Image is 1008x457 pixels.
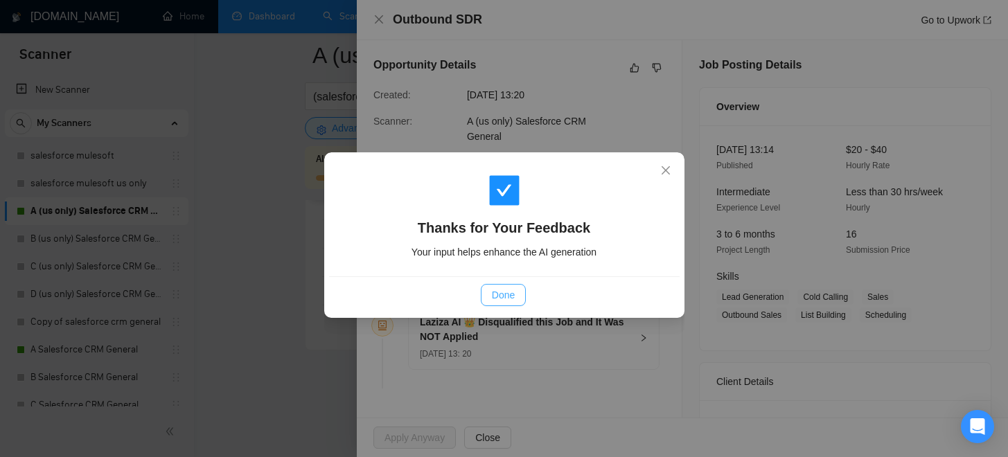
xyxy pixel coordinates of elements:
[660,165,671,176] span: close
[647,152,684,190] button: Close
[492,287,515,303] span: Done
[412,247,596,258] span: Your input helps enhance the AI generation
[346,218,663,238] h4: Thanks for Your Feedback
[481,284,526,306] button: Done
[961,410,994,443] div: Open Intercom Messenger
[488,174,521,207] span: check-square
